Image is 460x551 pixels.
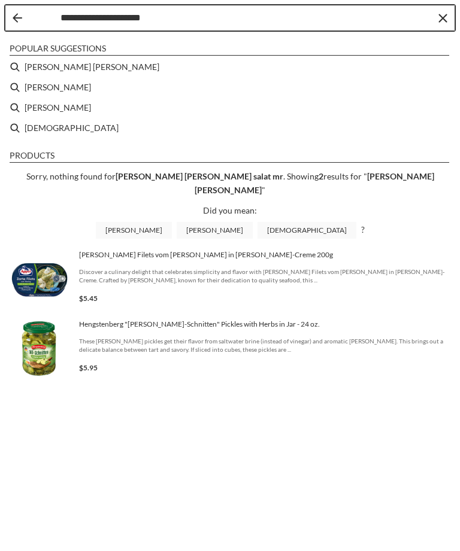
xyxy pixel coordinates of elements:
[79,337,450,354] span: These [PERSON_NAME] pickles get their flavor from saltwater brine (instead of vinegar) and aromat...
[5,118,455,138] li: salat
[195,171,434,195] span: Showing results for " "
[10,249,450,309] a: Appel Zarte Filets in Dill Krauter Creme[PERSON_NAME] Filets vom [PERSON_NAME] in [PERSON_NAME]-C...
[258,222,356,239] a: [DEMOGRAPHIC_DATA]
[177,222,253,239] a: [PERSON_NAME]
[5,313,455,383] li: Hengstenberg "Dill-Schnitten" Pickles with Herbs in Jar - 24 oz.
[10,318,69,378] img: Hengstenberg Dill-Schnitten Krauter Pickles
[319,171,323,181] b: 2
[10,43,449,56] li: Popular suggestions
[79,363,98,372] span: $5.95
[5,98,455,118] li: krauter
[5,244,455,313] li: Appel Zarte Filets vom Hering in Dill-Krauter-Creme 200g
[10,150,449,163] li: Products
[10,203,450,239] div: Did you mean: ?
[5,77,455,98] li: dill
[116,171,283,181] b: [PERSON_NAME] [PERSON_NAME] salat mr
[79,294,98,303] span: $5.45
[10,318,450,378] a: Hengstenberg Dill-Schnitten Krauter PicklesHengstenberg "[PERSON_NAME]-Schnitten" Pickles with He...
[5,57,455,77] li: dill krauter
[26,171,285,181] span: Sorry, nothing found for .
[96,222,172,239] a: [PERSON_NAME]
[10,249,69,309] img: Appel Zarte Filets in Dill Krauter Creme
[13,13,22,23] button: Back
[79,319,450,329] span: Hengstenberg "[PERSON_NAME]-Schnitten" Pickles with Herbs in Jar - 24 oz.
[79,250,450,260] span: [PERSON_NAME] Filets vom [PERSON_NAME] in [PERSON_NAME]-Creme 200g
[437,12,449,24] button: Clear
[79,267,450,284] span: Discover a culinary delight that celebrates simplicity and flavor with [PERSON_NAME] Filets vom [...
